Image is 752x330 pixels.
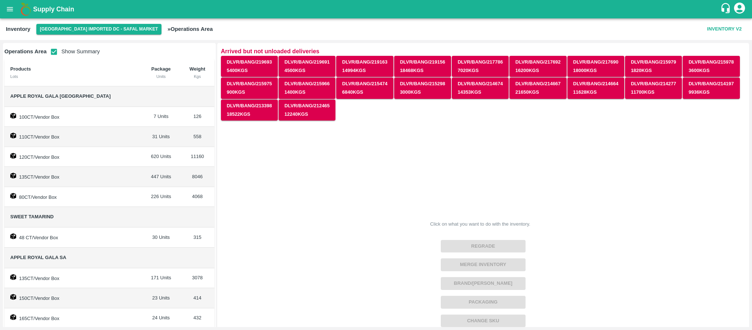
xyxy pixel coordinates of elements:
button: DLVR/BANG/21916314994Kgs [336,56,393,77]
span: Sweet Tamarind [10,214,54,219]
p: Arrived but not unloaded deliveries [221,47,745,56]
button: DLVR/BANG/21427711700Kgs [625,78,682,99]
button: DLVR/BANG/21915618468Kgs [394,56,451,77]
button: DLVR/BANG/21246512240Kgs [279,100,335,121]
td: 558 [181,127,214,147]
img: box [10,314,16,320]
button: DLVR/BANG/2196935400Kgs [221,56,278,77]
button: DLVR/BANG/2159661400Kgs [279,78,335,99]
span: Show Summary [47,49,100,54]
img: box [10,193,16,199]
td: 30 Units [142,227,181,248]
td: 620 Units [142,147,181,167]
button: DLVR/BANG/21769018000Kgs [567,56,624,77]
button: Select DC [36,24,162,35]
td: 432 [181,308,214,329]
td: 3078 [181,268,214,288]
td: 165CT/Vendor Box [4,308,142,329]
span: Apple Royal Gala [GEOGRAPHIC_DATA] [10,93,111,99]
td: 171 Units [142,268,181,288]
div: Click on what you want to do with the inventory. [430,220,530,228]
img: box [10,113,16,119]
b: Inventory [6,26,30,32]
b: Products [10,66,31,72]
button: DLVR/BANG/21339818522Kgs [221,100,278,121]
td: 8046 [181,167,214,187]
button: DLVR/BANG/2159791820Kgs [625,56,682,77]
td: 24 Units [142,308,181,329]
td: 100CT/Vendor Box [4,107,142,127]
td: 31 Units [142,127,181,147]
td: 226 Units [142,187,181,207]
td: 80CT/Vendor Box [4,187,142,207]
td: 414 [181,288,214,308]
b: Operations Area [4,49,47,54]
td: 315 [181,227,214,248]
img: box [10,233,16,239]
td: 110CT/Vendor Box [4,127,142,147]
td: 7 Units [142,107,181,127]
span: Apple Royal Gala SA [10,255,66,260]
td: 126 [181,107,214,127]
b: » Operations Area [167,26,212,32]
div: Lots [10,73,136,80]
b: Weight [189,66,205,72]
img: box [10,173,16,179]
button: DLVR/BANG/21466721650Kgs [509,78,566,99]
img: box [10,274,16,280]
td: 447 Units [142,167,181,187]
div: customer-support [720,3,733,16]
td: 23 Units [142,288,181,308]
b: Supply Chain [33,6,74,13]
button: DLVR/BANG/21769216200Kgs [509,56,566,77]
button: DLVR/BANG/2196914500Kgs [279,56,335,77]
button: DLVR/BANG/21466411628Kgs [567,78,624,99]
td: 135CT/Vendor Box [4,167,142,187]
td: 11160 [181,147,214,167]
button: DLVR/BANG/2154746840Kgs [336,78,393,99]
td: 150CT/Vendor Box [4,288,142,308]
img: box [10,153,16,159]
b: Package [151,66,171,72]
button: Inventory V2 [704,23,745,36]
div: Units [148,73,175,80]
img: box [10,294,16,300]
button: DLVR/BANG/21467414353Kgs [452,78,509,99]
button: DLVR/BANG/2159783600Kgs [683,56,740,77]
button: open drawer [1,1,18,18]
td: 135CT/Vendor Box [4,268,142,288]
img: logo [18,2,33,17]
div: account of current user [733,1,746,17]
button: DLVR/BANG/2177867020Kgs [452,56,509,77]
img: box [10,133,16,139]
button: DLVR/BANG/2141979936Kgs [683,78,740,99]
td: 4068 [181,187,214,207]
td: 120CT/Vendor Box [4,147,142,167]
button: DLVR/BANG/215975900Kgs [221,78,278,99]
div: Kgs [186,73,208,80]
a: Supply Chain [33,4,720,14]
td: 48 CT/Vendor Box [4,227,142,248]
button: DLVR/BANG/2152983000Kgs [394,78,451,99]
